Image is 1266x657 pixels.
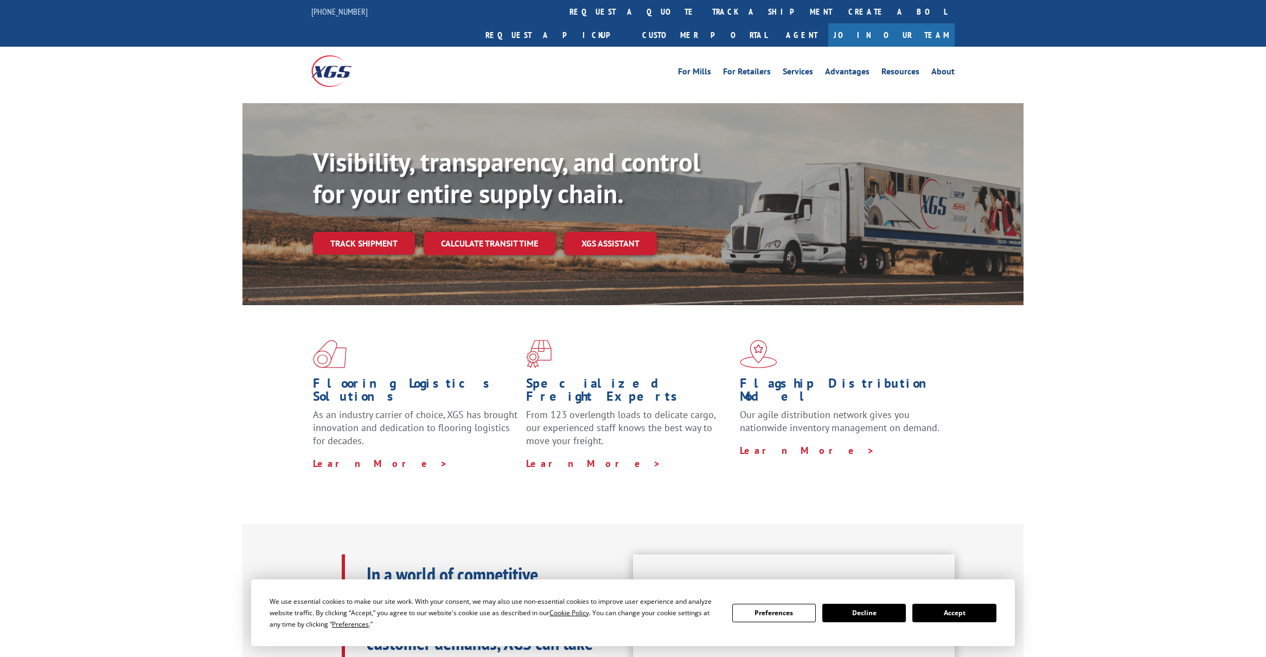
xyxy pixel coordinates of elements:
[825,67,869,79] a: Advantages
[912,604,996,622] button: Accept
[732,604,816,622] button: Preferences
[313,457,448,470] a: Learn More >
[311,6,368,17] a: [PHONE_NUMBER]
[564,232,657,255] a: XGS ASSISTANT
[783,67,813,79] a: Services
[678,67,711,79] a: For Mills
[740,377,945,408] h1: Flagship Distribution Model
[526,457,661,470] a: Learn More >
[332,620,369,629] span: Preferences
[634,23,775,47] a: Customer Portal
[270,596,719,630] div: We use essential cookies to make our site work. With your consent, we may also use non-essential ...
[251,579,1015,646] div: Cookie Consent Prompt
[477,23,634,47] a: Request a pickup
[828,23,955,47] a: Join Our Team
[740,408,939,434] span: Our agile distribution network gives you nationwide inventory management on demand.
[526,408,731,457] p: From 123 overlength loads to delicate cargo, our experienced staff knows the best way to move you...
[313,145,700,210] b: Visibility, transparency, and control for your entire supply chain.
[313,377,518,408] h1: Flooring Logistics Solutions
[313,340,347,368] img: xgs-icon-total-supply-chain-intelligence-red
[424,232,555,255] a: Calculate transit time
[881,67,919,79] a: Resources
[313,408,517,447] span: As an industry carrier of choice, XGS has brought innovation and dedication to flooring logistics...
[775,23,828,47] a: Agent
[740,340,777,368] img: xgs-icon-flagship-distribution-model-red
[526,377,731,408] h1: Specialized Freight Experts
[549,608,589,617] span: Cookie Policy
[931,67,955,79] a: About
[723,67,771,79] a: For Retailers
[740,444,875,457] a: Learn More >
[526,340,552,368] img: xgs-icon-focused-on-flooring-red
[822,604,906,622] button: Decline
[313,232,415,255] a: Track shipment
